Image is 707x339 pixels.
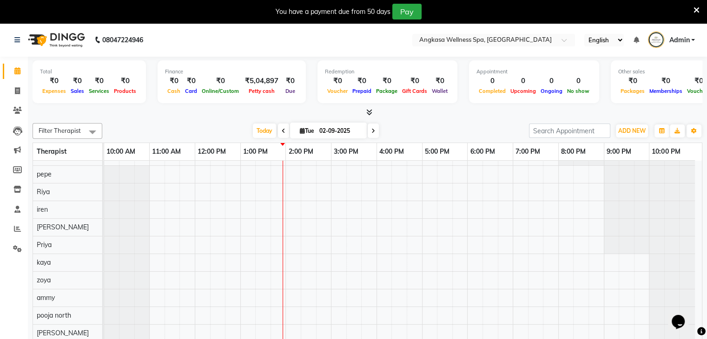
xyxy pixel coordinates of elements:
a: 2:00 PM [286,145,315,158]
button: Pay [392,4,422,20]
span: iren [37,205,48,214]
span: Packages [618,88,647,94]
input: Search Appointment [529,124,610,138]
span: Gift Cards [400,88,429,94]
span: Products [112,88,139,94]
span: Due [283,88,297,94]
span: Ongoing [538,88,565,94]
div: Total [40,68,139,76]
a: 7:00 PM [513,145,542,158]
div: ₹0 [183,76,199,86]
span: ADD NEW [618,127,646,134]
span: Expenses [40,88,68,94]
span: No show [565,88,592,94]
span: Memberships [647,88,685,94]
div: ₹0 [165,76,183,86]
div: Finance [165,68,298,76]
span: ammy [37,293,55,302]
div: ₹0 [112,76,139,86]
span: Tue [297,127,317,134]
a: 3:00 PM [331,145,361,158]
span: Online/Custom [199,88,241,94]
div: ₹0 [86,76,112,86]
a: 11:00 AM [150,145,183,158]
span: Package [374,88,400,94]
span: [PERSON_NAME] [37,329,89,337]
span: Therapist [37,147,66,156]
span: pepe [37,170,52,178]
span: zoya [37,276,51,284]
span: Riya [37,188,50,196]
div: ₹0 [647,76,685,86]
span: Completed [476,88,508,94]
div: Appointment [476,68,592,76]
input: 2025-09-02 [317,124,363,138]
span: Sales [68,88,86,94]
a: 10:00 AM [104,145,138,158]
span: Cash [165,88,183,94]
a: 8:00 PM [559,145,588,158]
div: ₹0 [68,76,86,86]
a: 10:00 PM [649,145,682,158]
a: 1:00 PM [241,145,270,158]
div: ₹0 [325,76,350,86]
div: ₹0 [350,76,374,86]
a: 9:00 PM [604,145,634,158]
span: Today [253,124,276,138]
a: 4:00 PM [377,145,406,158]
div: 0 [476,76,508,86]
img: logo [24,27,87,53]
span: Priya [37,241,52,249]
button: ADD NEW [616,124,648,137]
span: Petty cash [246,88,277,94]
span: Prepaid [350,88,374,94]
div: ₹5,04,897 [241,76,282,86]
div: Redemption [325,68,450,76]
div: ₹0 [40,76,68,86]
div: 0 [565,76,592,86]
div: ₹0 [618,76,647,86]
b: 08047224946 [102,27,143,53]
a: 6:00 PM [468,145,497,158]
span: Voucher [325,88,350,94]
div: ₹0 [282,76,298,86]
span: Upcoming [508,88,538,94]
div: 0 [508,76,538,86]
a: 5:00 PM [423,145,452,158]
div: ₹0 [199,76,241,86]
span: kaya [37,258,51,267]
span: Services [86,88,112,94]
div: You have a payment due from 50 days [276,7,390,17]
span: Card [183,88,199,94]
div: ₹0 [429,76,450,86]
span: [PERSON_NAME] [37,223,89,231]
a: 12:00 PM [195,145,228,158]
iframe: chat widget [668,302,698,330]
div: 0 [538,76,565,86]
img: Admin [648,32,664,48]
span: pooja north [37,311,71,319]
div: ₹0 [400,76,429,86]
span: Filter Therapist [39,127,81,134]
span: Wallet [429,88,450,94]
span: Admin [669,35,689,45]
div: ₹0 [374,76,400,86]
